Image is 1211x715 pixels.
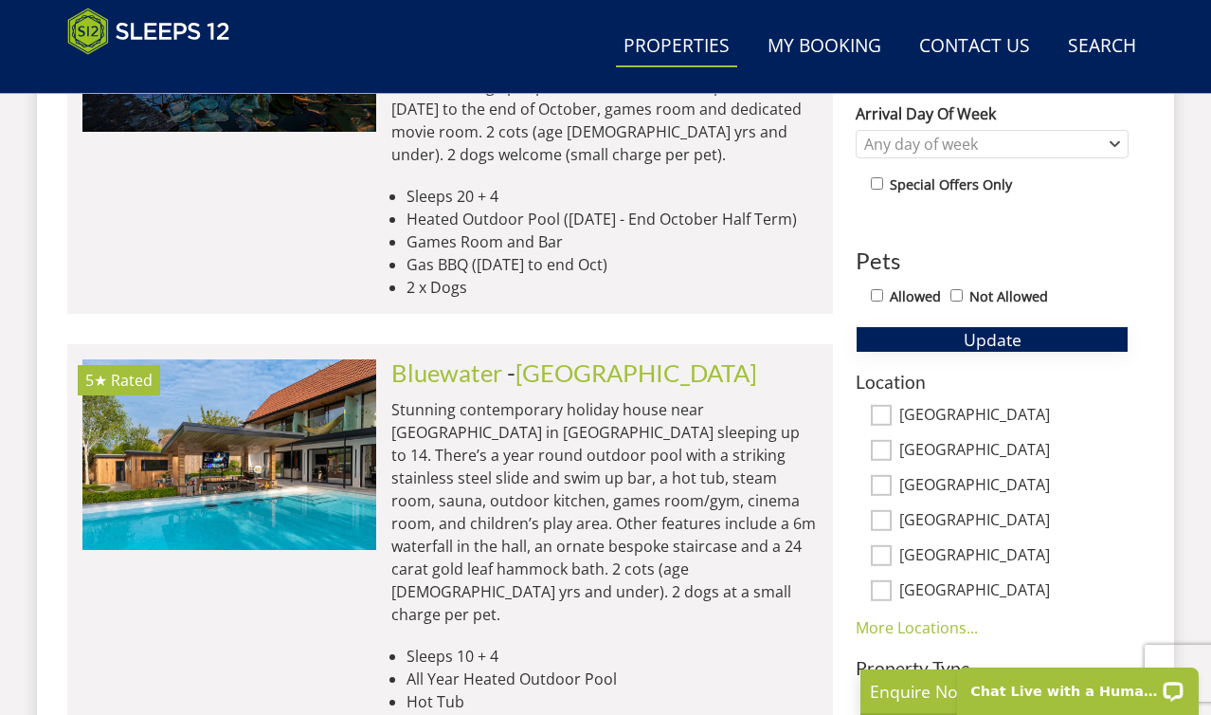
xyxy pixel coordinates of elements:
iframe: Customer reviews powered by Trustpilot [58,66,257,82]
li: All Year Heated Outdoor Pool [407,668,818,690]
div: Any day of week [859,134,1105,155]
img: bluewater-bristol-holiday-accomodation-home-stays-8.original.jpg [82,359,376,549]
label: Arrival Day Of Week [856,102,1129,125]
p: Enquire Now [870,679,1154,704]
a: Search [1060,26,1144,68]
div: Combobox [856,130,1129,158]
img: Sleeps 12 [67,8,230,55]
a: [GEOGRAPHIC_DATA] [515,358,757,387]
a: My Booking [760,26,889,68]
label: [GEOGRAPHIC_DATA] [899,406,1129,427]
li: Games Room and Bar [407,230,818,253]
label: Special Offers Only [890,174,1012,195]
span: Bluewater has a 5 star rating under the Quality in Tourism Scheme [85,370,107,391]
label: Allowed [890,286,941,307]
label: [GEOGRAPHIC_DATA] [899,441,1129,462]
label: [GEOGRAPHIC_DATA] [899,581,1129,602]
li: Sleeps 20 + 4 [407,185,818,208]
button: Update [856,326,1129,353]
li: 2 x Dogs [407,276,818,299]
label: [GEOGRAPHIC_DATA] [899,476,1129,497]
li: Hot Tub [407,690,818,713]
span: Update [964,328,1021,351]
label: [GEOGRAPHIC_DATA] [899,546,1129,567]
h3: Pets [856,248,1129,273]
a: Bluewater [391,358,502,387]
span: - [507,358,757,387]
li: Gas BBQ ([DATE] to end Oct) [407,253,818,276]
h3: Property Type [856,658,1129,678]
span: Rated [111,370,153,391]
iframe: LiveChat chat widget [945,655,1211,715]
label: Not Allowed [969,286,1048,307]
li: Sleeps 10 + 4 [407,645,818,668]
li: Heated Outdoor Pool ([DATE] - End October Half Term) [407,208,818,230]
p: Stunning contemporary holiday house near [GEOGRAPHIC_DATA] in [GEOGRAPHIC_DATA] sleeping up to 14... [391,398,818,626]
a: More Locations... [856,617,978,638]
a: Properties [616,26,737,68]
label: [GEOGRAPHIC_DATA] [899,511,1129,532]
a: 5★ Rated [82,359,376,549]
h3: Location [856,372,1129,392]
a: Contact Us [912,26,1038,68]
